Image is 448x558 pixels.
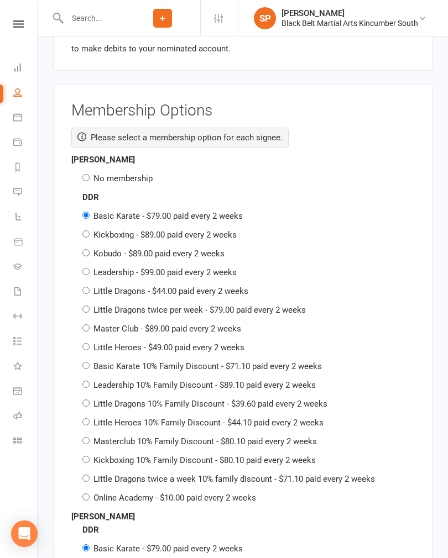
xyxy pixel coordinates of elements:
a: Class kiosk mode [13,429,38,454]
label: Little Dragons twice per week - $79.00 paid every 2 weeks [93,305,306,315]
input: Leadership - $99.00 paid every 2 weeks [82,268,90,275]
input: Search... [64,10,125,26]
p: to make debits to your nominated account. [71,42,414,55]
a: People [13,81,38,106]
input: Little Heroes - $49.00 paid every 2 weeks [82,343,90,350]
label: Leadership 10% Family Discount - $89.10 paid every 2 weeks [93,380,316,390]
div: Open Intercom Messenger [11,520,38,547]
input: Online Academy - $10.00 paid every 2 weeks [82,493,90,501]
label: Master Club - $89.00 paid every 2 weeks [93,324,241,334]
input: Master Club - $89.00 paid every 2 weeks [82,324,90,331]
span: Please select a membership option for each signee. [91,133,283,143]
a: Roll call kiosk mode [13,404,38,429]
input: Kickboxing 10% Family Discount - $80.10 paid every 2 weeks [82,456,90,463]
label: Online Academy - $10.00 paid every 2 weeks [93,493,256,503]
a: Reports [13,156,38,181]
input: Little Dragons twice per week - $79.00 paid every 2 weeks [82,306,90,313]
label: Little Dragons - $44.00 paid every 2 weeks [93,286,248,296]
input: No membership [82,174,90,181]
span: [PERSON_NAME] [71,155,135,165]
label: No membership [93,173,153,183]
a: Payments [13,131,38,156]
input: Little Dragons 10% Family Discount - $39.60 paid every 2 weeks [82,399,90,407]
label: Basic Karate - $79.00 paid every 2 weeks [93,544,243,554]
a: What's New [13,355,38,380]
input: Little Dragons - $44.00 paid every 2 weeks [82,287,90,294]
label: Little Heroes - $49.00 paid every 2 weeks [93,343,244,352]
input: Leadership 10% Family Discount - $89.10 paid every 2 weeks [82,381,90,388]
input: Little Dragons twice a week 10% family discount - $71.10 paid every 2 weeks [82,475,90,482]
div: [PERSON_NAME] [282,8,418,18]
input: Kobudo - $89.00 paid every 2 weeks [82,249,90,256]
label: Kickboxing 10% Family Discount - $80.10 paid every 2 weeks [93,455,316,465]
input: Basic Karate 10% Family Discount - $71.10 paid every 2 weeks [82,362,90,369]
label: Kobudo - $89.00 paid every 2 weeks [93,249,225,259]
label: Basic Karate - $79.00 paid every 2 weeks [93,211,243,221]
label: Masterclub 10% Family Discount - $80.10 paid every 2 weeks [93,436,317,446]
label: Basic Karate 10% Family Discount - $71.10 paid every 2 weeks [93,361,322,371]
strong: DDR [82,192,99,202]
span: [PERSON_NAME] [71,512,135,522]
h3: Membership Options [71,102,414,119]
input: Masterclub 10% Family Discount - $80.10 paid every 2 weeks [82,437,90,444]
label: Little Dragons twice a week 10% family discount - $71.10 paid every 2 weeks [93,474,375,484]
div: Black Belt Martial Arts Kincumber South [282,18,418,28]
label: Kickboxing - $89.00 paid every 2 weeks [93,230,237,240]
input: Basic Karate - $79.00 paid every 2 weeks [82,544,90,551]
input: Little Heroes 10% Family Discount - $44.10 paid every 2 weeks [82,418,90,425]
a: Product Sales [13,230,38,255]
label: Little Heroes 10% Family Discount - $44.10 paid every 2 weeks [93,418,324,428]
label: Little Dragons 10% Family Discount - $39.60 paid every 2 weeks [93,399,327,409]
a: Dashboard [13,56,38,81]
div: SP [254,7,276,29]
label: Leadership - $99.00 paid every 2 weeks [93,267,237,277]
strong: DDR [82,525,99,535]
a: General attendance kiosk mode [13,380,38,404]
a: Calendar [13,106,38,131]
input: Kickboxing - $89.00 paid every 2 weeks [82,230,90,238]
input: Basic Karate - $79.00 paid every 2 weeks [82,212,90,219]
